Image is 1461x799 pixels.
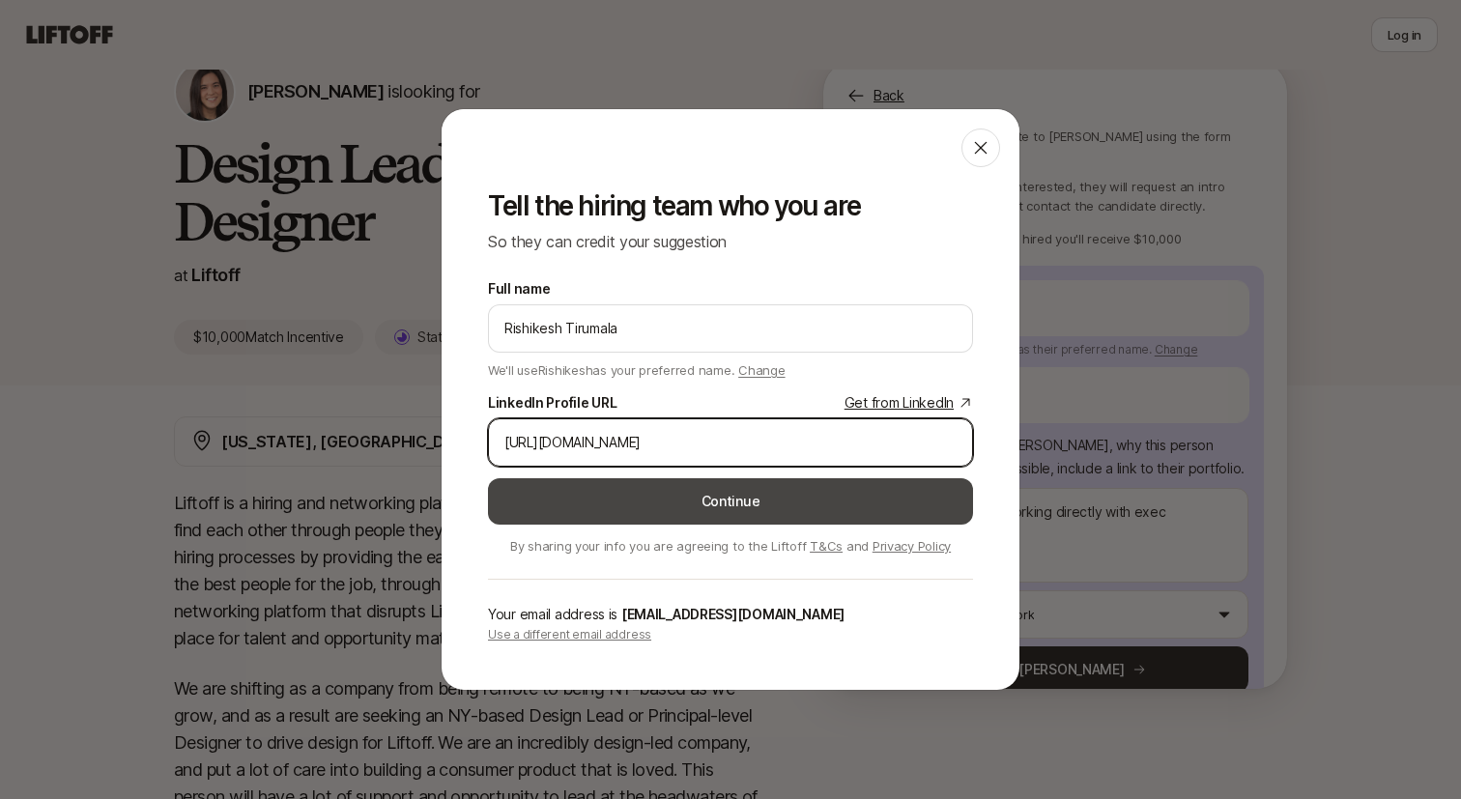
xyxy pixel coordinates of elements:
p: We'll use Rishikesh as your preferred name. [488,357,786,380]
p: Use a different email address [488,626,973,643]
button: Continue [488,478,973,525]
input: e.g. https://www.linkedin.com/in/melanie-perkins [504,431,957,454]
a: T&Cs [810,538,843,554]
span: Change [738,362,785,378]
p: Your email address is [488,603,973,626]
a: Privacy Policy [873,538,951,554]
input: e.g. Melanie Perkins [504,317,957,340]
div: LinkedIn Profile URL [488,391,616,414]
a: Get from LinkedIn [845,391,973,414]
p: Tell the hiring team who you are [488,190,973,221]
label: Full name [488,277,550,300]
span: [EMAIL_ADDRESS][DOMAIN_NAME] [621,606,845,622]
p: So they can credit your suggestion [488,229,973,254]
p: By sharing your info you are agreeing to the Liftoff and [488,536,973,556]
